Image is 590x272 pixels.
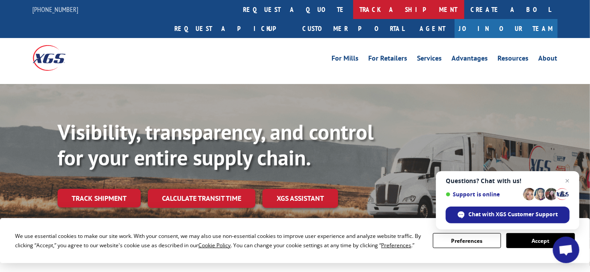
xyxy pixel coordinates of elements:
span: Chat with XGS Customer Support [469,211,558,218]
a: For Retailers [369,55,408,65]
a: Track shipment [58,189,141,207]
div: Chat with XGS Customer Support [446,207,570,223]
a: [PHONE_NUMBER] [33,5,79,14]
a: Calculate transit time [148,189,255,208]
a: Agent [411,19,455,38]
a: Advantages [452,55,488,65]
a: Customer Portal [296,19,411,38]
a: XGS ASSISTANT [262,189,338,208]
a: About [539,55,558,65]
div: We use essential cookies to make our site work. With your consent, we may also use non-essential ... [15,231,422,250]
b: Visibility, transparency, and control for your entire supply chain. [58,118,374,171]
a: Services [417,55,442,65]
span: Cookie Policy [198,241,231,249]
div: Open chat [553,237,579,263]
a: Join Our Team [455,19,558,38]
span: Close chat [562,176,573,186]
a: Request a pickup [168,19,296,38]
span: Support is online [446,191,520,198]
a: For Mills [332,55,359,65]
span: Preferences [381,241,411,249]
button: Preferences [433,233,501,248]
button: Accept [506,233,575,248]
span: Questions? Chat with us! [446,177,570,184]
a: Resources [498,55,529,65]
